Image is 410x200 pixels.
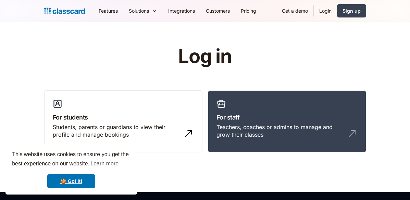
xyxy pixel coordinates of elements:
[96,46,314,67] h1: Log in
[216,123,344,139] div: Teachers, coaches or admins to manage and grow their classes
[343,7,361,14] div: Sign up
[129,7,149,14] div: Solutions
[337,4,366,17] a: Sign up
[123,3,163,18] div: Solutions
[5,144,137,195] div: cookieconsent
[163,3,200,18] a: Integrations
[53,123,180,139] div: Students, parents or guardians to view their profile and manage bookings
[93,3,123,18] a: Features
[53,113,194,122] h3: For students
[208,90,366,153] a: For staffTeachers, coaches or admins to manage and grow their classes
[12,150,131,169] span: This website uses cookies to ensure you get the best experience on our website.
[216,113,358,122] h3: For staff
[276,3,313,18] a: Get a demo
[89,159,120,169] a: learn more about cookies
[314,3,337,18] a: Login
[44,90,202,153] a: For studentsStudents, parents or guardians to view their profile and manage bookings
[235,3,262,18] a: Pricing
[200,3,235,18] a: Customers
[47,174,95,188] a: dismiss cookie message
[44,6,85,16] a: Logo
